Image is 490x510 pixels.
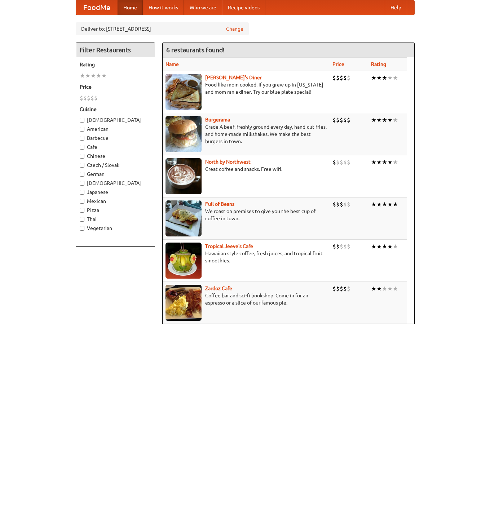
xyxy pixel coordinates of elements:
[80,152,151,160] label: Chinese
[165,81,327,96] p: Food like mom cooked, if you grew up in [US_STATE] and mom ran a diner. Try our blue plate special!
[80,94,83,102] li: $
[343,116,347,124] li: $
[76,43,155,57] h4: Filter Restaurants
[91,72,96,80] li: ★
[165,61,179,67] a: Name
[340,74,343,82] li: $
[340,116,343,124] li: $
[80,189,151,196] label: Japanese
[143,0,184,15] a: How it works
[80,216,151,223] label: Thai
[393,285,398,293] li: ★
[347,158,350,166] li: $
[371,74,376,82] li: ★
[376,158,382,166] li: ★
[393,200,398,208] li: ★
[80,143,151,151] label: Cafe
[387,158,393,166] li: ★
[382,285,387,293] li: ★
[85,72,91,80] li: ★
[87,94,91,102] li: $
[80,226,84,231] input: Vegetarian
[80,217,84,222] input: Thai
[371,200,376,208] li: ★
[343,158,347,166] li: $
[347,243,350,250] li: $
[385,0,407,15] a: Help
[96,72,101,80] li: ★
[80,136,84,141] input: Barbecue
[94,94,98,102] li: $
[336,74,340,82] li: $
[371,61,386,67] a: Rating
[347,200,350,208] li: $
[387,285,393,293] li: ★
[165,250,327,264] p: Hawaiian style coffee, fresh juices, and tropical fruit smoothies.
[382,158,387,166] li: ★
[343,243,347,250] li: $
[80,134,151,142] label: Barbecue
[205,285,232,291] b: Zardoz Cafe
[80,61,151,68] h5: Rating
[343,285,347,293] li: $
[343,74,347,82] li: $
[101,72,107,80] li: ★
[340,158,343,166] li: $
[347,116,350,124] li: $
[165,158,202,194] img: north.jpg
[205,75,262,80] a: [PERSON_NAME]'s Diner
[184,0,222,15] a: Who we are
[80,172,84,177] input: German
[205,117,230,123] b: Burgerama
[332,285,336,293] li: $
[91,94,94,102] li: $
[165,123,327,145] p: Grade A beef, freshly ground every day, hand-cut fries, and home-made milkshakes. We make the bes...
[80,207,151,214] label: Pizza
[226,25,243,32] a: Change
[336,243,340,250] li: $
[382,200,387,208] li: ★
[80,163,84,168] input: Czech / Slovak
[80,127,84,132] input: American
[165,200,202,236] img: beans.jpg
[393,74,398,82] li: ★
[80,116,151,124] label: [DEMOGRAPHIC_DATA]
[80,199,84,204] input: Mexican
[376,74,382,82] li: ★
[332,116,336,124] li: $
[376,200,382,208] li: ★
[376,116,382,124] li: ★
[387,243,393,250] li: ★
[382,74,387,82] li: ★
[347,74,350,82] li: $
[76,0,118,15] a: FoodMe
[376,243,382,250] li: ★
[165,165,327,173] p: Great coffee and snacks. Free wifi.
[80,170,151,178] label: German
[371,158,376,166] li: ★
[165,116,202,152] img: burgerama.jpg
[80,83,151,90] h5: Price
[382,116,387,124] li: ★
[80,154,84,159] input: Chinese
[332,61,344,67] a: Price
[80,179,151,187] label: [DEMOGRAPHIC_DATA]
[165,285,202,321] img: zardoz.jpg
[80,198,151,205] label: Mexican
[376,285,382,293] li: ★
[332,200,336,208] li: $
[205,201,234,207] a: Full of Beans
[80,181,84,186] input: [DEMOGRAPHIC_DATA]
[165,243,202,279] img: jeeves.jpg
[340,200,343,208] li: $
[340,243,343,250] li: $
[165,74,202,110] img: sallys.jpg
[371,243,376,250] li: ★
[205,159,251,165] a: North by Northwest
[332,158,336,166] li: $
[387,74,393,82] li: ★
[222,0,265,15] a: Recipe videos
